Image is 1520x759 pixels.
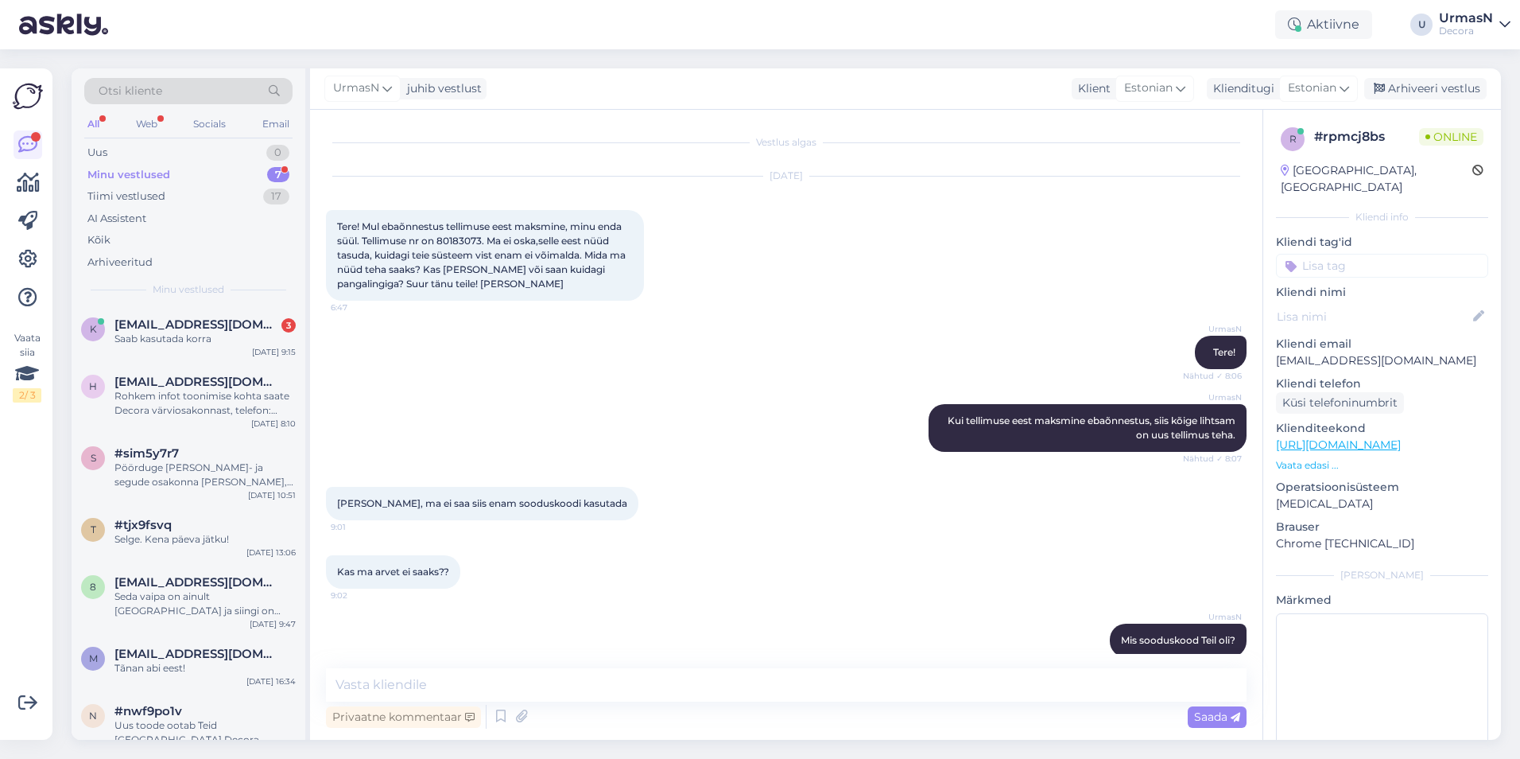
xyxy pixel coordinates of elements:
span: Mis sooduskood Teil oli? [1121,634,1235,646]
div: [GEOGRAPHIC_DATA], [GEOGRAPHIC_DATA] [1281,162,1472,196]
div: [DATE] [326,169,1247,183]
div: 7 [267,167,289,183]
p: Klienditeekond [1276,420,1488,437]
span: k [90,323,97,335]
span: 8 [90,581,96,593]
div: Web [133,114,161,134]
p: Brauser [1276,519,1488,535]
span: #sim5y7r7 [114,446,179,461]
p: Märkmed [1276,592,1488,609]
div: [DATE] 10:51 [248,489,296,501]
span: Tere! [1213,346,1235,358]
div: Uus [87,145,107,161]
span: UrmasN [1182,323,1242,335]
div: Selge. Kena päeva jätku! [114,532,296,547]
div: Minu vestlused [87,167,170,183]
div: Privaatne kommentaar [326,706,481,728]
div: 17 [263,189,289,204]
span: t [91,524,96,535]
p: [MEDICAL_DATA] [1276,496,1488,512]
div: Saab kasutada korra [114,332,296,346]
span: Kas ma arvet ei saaks?? [337,566,449,578]
div: Klient [1072,80,1111,97]
p: [EMAIL_ADDRESS][DOMAIN_NAME] [1276,352,1488,369]
div: [DATE] 16:34 [246,675,296,687]
div: Vaata siia [13,331,41,403]
span: n [89,710,97,722]
a: UrmasNDecora [1439,12,1510,37]
div: Seda vaipa on ainult [GEOGRAPHIC_DATA] ja siingi on kogus nii väike, et tellida ei saa. Ainult lõ... [114,590,296,618]
span: #nwf9po1v [114,704,182,718]
p: Kliendi email [1276,336,1488,352]
span: UrmasN [1182,611,1242,623]
span: 6:47 [331,302,390,313]
div: Vestlus algas [326,135,1247,150]
div: Arhiveeri vestlus [1364,78,1487,99]
div: All [84,114,103,134]
p: Chrome [TECHNICAL_ID] [1276,535,1488,552]
div: Decora [1439,25,1493,37]
div: Arhiveeritud [87,255,153,271]
div: [DATE] 9:15 [252,346,296,358]
span: m [89,652,98,664]
div: 0 [266,145,289,161]
span: 9:01 [331,521,390,533]
input: Lisa nimi [1277,308,1470,325]
a: [URL][DOMAIN_NAME] [1276,438,1401,452]
div: U [1410,14,1433,36]
p: Vaata edasi ... [1276,458,1488,473]
div: Pöörduge [PERSON_NAME]- ja segude osakonna [PERSON_NAME], telefon: [PHONE_NUMBER]. [114,461,296,489]
span: r [1289,133,1297,145]
span: helari.vatsing@gmail.com [114,375,280,389]
div: juhib vestlust [401,80,482,97]
span: s [91,452,96,464]
div: UrmasN [1439,12,1493,25]
span: h [89,380,97,392]
span: UrmasN [333,80,379,97]
div: Uus toode ootab Teid [GEOGRAPHIC_DATA] Decora arvemüügis (kohe uksest sisse tulles vasakul esimen... [114,718,296,747]
div: Kliendi info [1276,210,1488,224]
span: Otsi kliente [99,83,162,99]
span: Kui tellimuse eest maksmine ebaõnnestus, siis kõige lihtsam on uus tellimus teha. [948,415,1238,441]
span: #tjx9fsvq [114,518,172,532]
div: [DATE] 8:10 [251,418,296,430]
span: Online [1419,128,1483,146]
span: 9:02 [331,590,390,601]
div: Klienditugi [1207,80,1274,97]
span: Minu vestlused [153,282,224,297]
div: 3 [281,318,296,333]
div: [DATE] 9:47 [250,618,296,630]
span: Estonian [1288,80,1336,97]
span: merle152@hotmail.com [114,647,280,661]
div: Aktiivne [1275,10,1372,39]
div: Tiimi vestlused [87,189,165,204]
span: knaaber@gmail.com [114,317,280,332]
div: Socials [190,114,229,134]
div: Tãnan abi eest! [114,661,296,675]
span: [PERSON_NAME], ma ei saa siis enam sooduskoodi kasutada [337,497,627,509]
span: Nähtud ✓ 8:06 [1182,370,1242,382]
span: UrmasN [1182,391,1242,403]
div: 2 / 3 [13,388,41,403]
span: Estonian [1124,80,1173,97]
p: Operatsioonisüsteem [1276,479,1488,496]
img: Askly Logo [13,81,43,111]
span: Saada [1194,710,1240,724]
p: Kliendi nimi [1276,284,1488,301]
div: Kõik [87,232,111,248]
div: [PERSON_NAME] [1276,568,1488,582]
div: Küsi telefoninumbrit [1276,392,1404,414]
span: Tere! Mul ebaõnnestus tellimuse eest maksmine, minu enda süül. Tellimuse nr on 80183073. Ma ei os... [337,220,628,290]
span: Nähtud ✓ 8:07 [1182,453,1242,465]
div: Email [259,114,293,134]
p: Kliendi telefon [1276,376,1488,392]
input: Lisa tag [1276,254,1488,278]
div: AI Assistent [87,211,146,227]
span: 8dkristina@gmail.com [114,575,280,590]
div: Rohkem infot toonimise kohta saate Decora värviosakonnast, telefon: [PHONE_NUMBER] ; e-mail: [EMA... [114,389,296,418]
div: [DATE] 13:06 [246,547,296,559]
p: Kliendi tag'id [1276,234,1488,251]
div: # rpmcj8bs [1314,127,1419,146]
